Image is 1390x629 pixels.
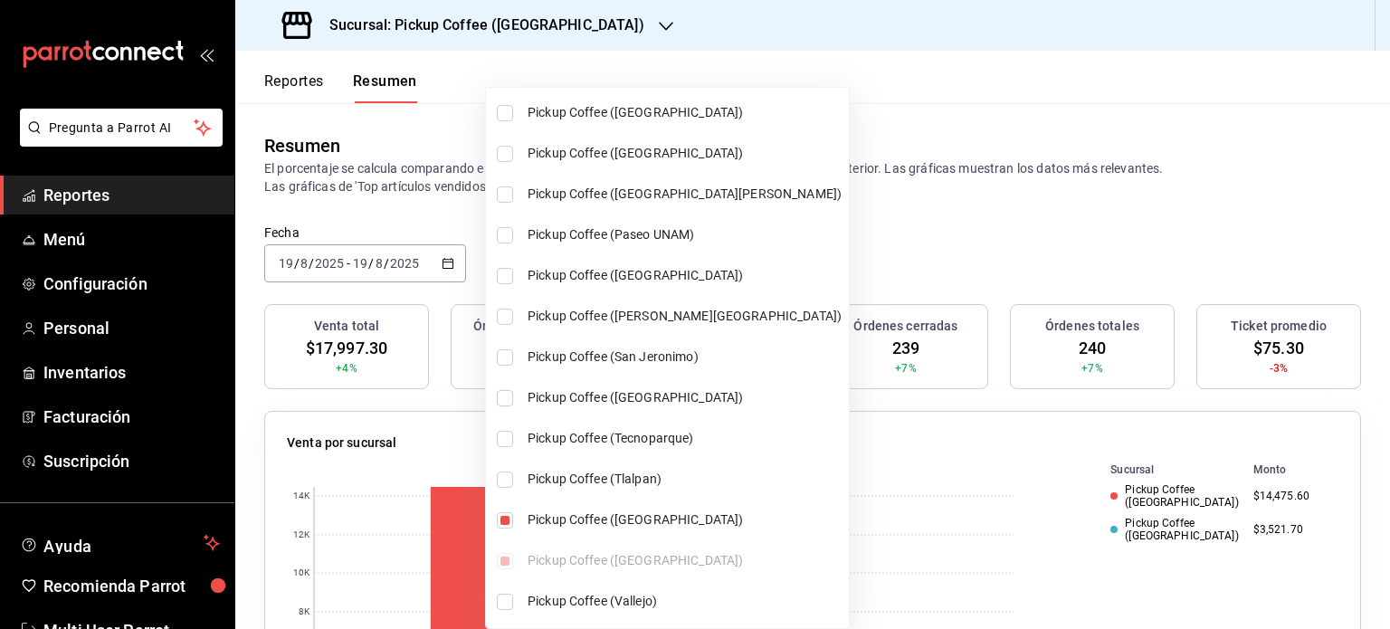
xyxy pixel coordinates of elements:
span: Pickup Coffee (Paseo UNAM) [528,225,842,244]
span: Pickup Coffee ([GEOGRAPHIC_DATA]) [528,510,842,529]
span: Pickup Coffee (San Jeronimo) [528,348,842,367]
span: Pickup Coffee (Tlalpan) [528,470,842,489]
span: Pickup Coffee (Tecnoparque) [528,429,842,448]
span: Pickup Coffee ([GEOGRAPHIC_DATA]) [528,388,842,407]
span: Pickup Coffee ([GEOGRAPHIC_DATA]) [528,144,842,163]
span: Pickup Coffee ([GEOGRAPHIC_DATA][PERSON_NAME]) [528,185,842,204]
span: Pickup Coffee (Vallejo) [528,592,842,611]
span: Pickup Coffee ([GEOGRAPHIC_DATA]) [528,103,842,122]
span: Pickup Coffee ([GEOGRAPHIC_DATA]) [528,266,842,285]
span: Pickup Coffee ([PERSON_NAME][GEOGRAPHIC_DATA]) [528,307,842,326]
